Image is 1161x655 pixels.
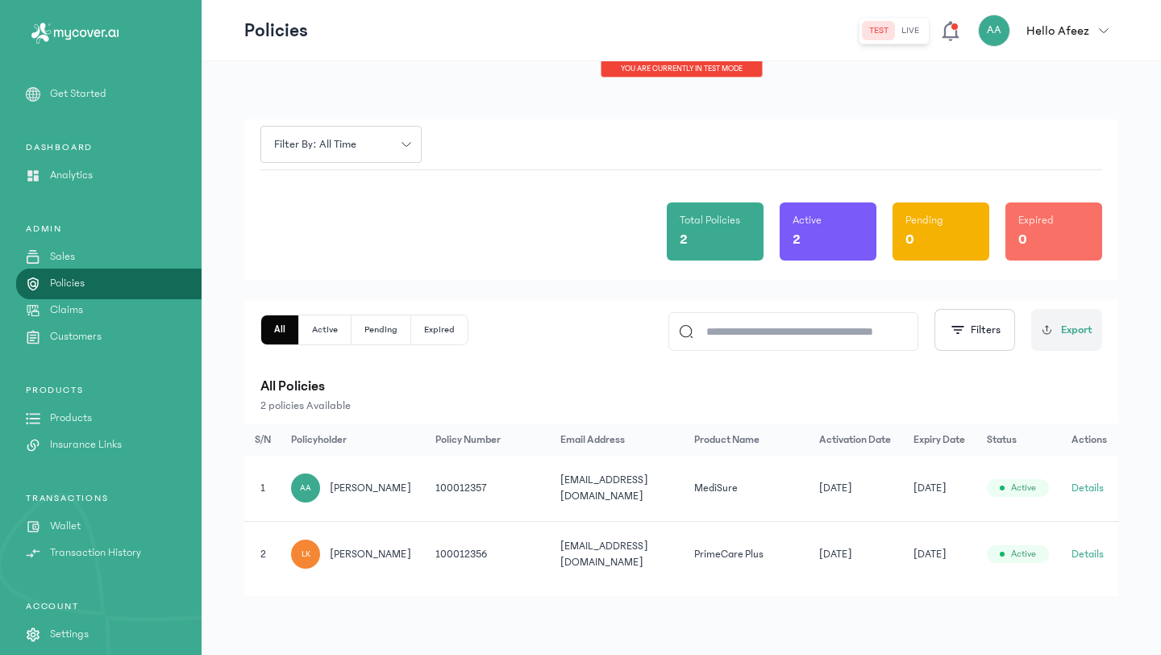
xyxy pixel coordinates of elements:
[50,167,93,184] p: Analytics
[330,546,411,562] span: [PERSON_NAME]
[1018,228,1027,251] p: 0
[50,410,92,427] p: Products
[1026,21,1089,40] p: Hello Afeez
[793,228,801,251] p: 2
[680,228,688,251] p: 2
[685,456,809,521] td: MediSure
[1061,322,1092,339] span: Export
[1018,212,1054,228] p: Expired
[551,423,685,456] th: Email Address
[1031,309,1102,351] button: Export
[299,315,352,344] button: Active
[352,315,411,344] button: Pending
[260,375,1102,398] p: All Policies
[978,15,1010,47] div: AA
[50,436,122,453] p: Insurance Links
[426,423,551,456] th: Policy Number
[426,521,551,586] td: 100012356
[50,302,83,319] p: Claims
[819,546,852,562] span: [DATE]
[260,482,265,494] span: 1
[809,423,904,456] th: Activation Date
[895,21,926,40] button: live
[244,18,308,44] p: Policies
[1062,423,1118,456] th: Actions
[50,275,85,292] p: Policies
[50,518,81,535] p: Wallet
[905,228,914,251] p: 0
[685,423,809,456] th: Product Name
[1011,482,1036,494] span: Active
[264,136,366,153] span: Filter by: all time
[1072,480,1104,496] button: Details
[260,126,422,163] button: Filter by: all time
[426,456,551,521] td: 100012357
[680,212,740,228] p: Total Policies
[50,86,106,102] p: Get Started
[913,546,947,562] span: [DATE]
[50,544,141,561] p: Transaction History
[281,423,426,456] th: Policyholder
[291,474,320,503] div: AA
[261,315,299,344] button: All
[863,21,895,40] button: test
[50,626,89,643] p: Settings
[1011,548,1036,561] span: Active
[560,474,648,502] span: [EMAIL_ADDRESS][DOMAIN_NAME]
[913,480,947,496] span: [DATE]
[260,549,266,560] span: 2
[50,328,102,345] p: Customers
[291,540,320,569] div: LK
[685,521,809,586] td: PrimeCare Plus
[244,423,281,456] th: S/N
[978,15,1118,47] button: AAHello Afeez
[411,315,468,344] button: Expired
[330,480,411,496] span: [PERSON_NAME]
[819,480,852,496] span: [DATE]
[905,212,943,228] p: Pending
[260,398,1102,414] p: 2 policies Available
[904,423,977,456] th: Expiry Date
[1072,546,1104,562] button: Details
[934,309,1015,351] button: Filters
[50,248,75,265] p: Sales
[601,61,763,77] div: You are currently in TEST MODE
[793,212,822,228] p: Active
[977,423,1062,456] th: Status
[560,540,648,568] span: [EMAIL_ADDRESS][DOMAIN_NAME]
